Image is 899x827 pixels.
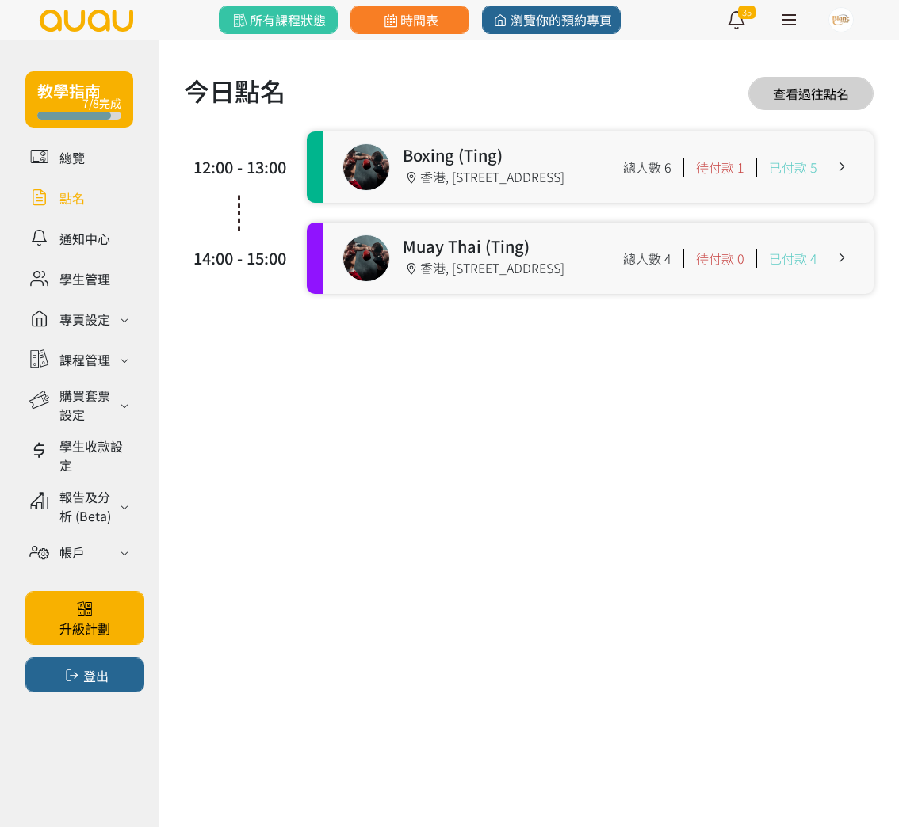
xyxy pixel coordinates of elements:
[59,386,116,424] div: 購買套票設定
[748,77,874,110] a: 查看過往點名
[230,10,326,29] span: 所有課程狀態
[192,155,287,179] div: 12:00 - 13:00
[25,591,144,645] a: 升級計劃
[59,487,116,525] div: 報告及分析 (Beta)
[482,6,621,34] a: 瀏覽你的預約專頁
[491,10,612,29] span: 瀏覽你的預約專頁
[38,10,135,32] img: logo.svg
[184,71,285,109] h1: 今日點名
[59,310,110,329] div: 專頁設定
[25,657,144,692] button: 登出
[59,350,110,369] div: 課程管理
[738,6,756,19] span: 35
[350,6,469,34] a: 時間表
[59,543,85,562] div: 帳戶
[381,10,438,29] span: 時間表
[192,246,287,270] div: 14:00 - 15:00
[219,6,338,34] a: 所有課程狀態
